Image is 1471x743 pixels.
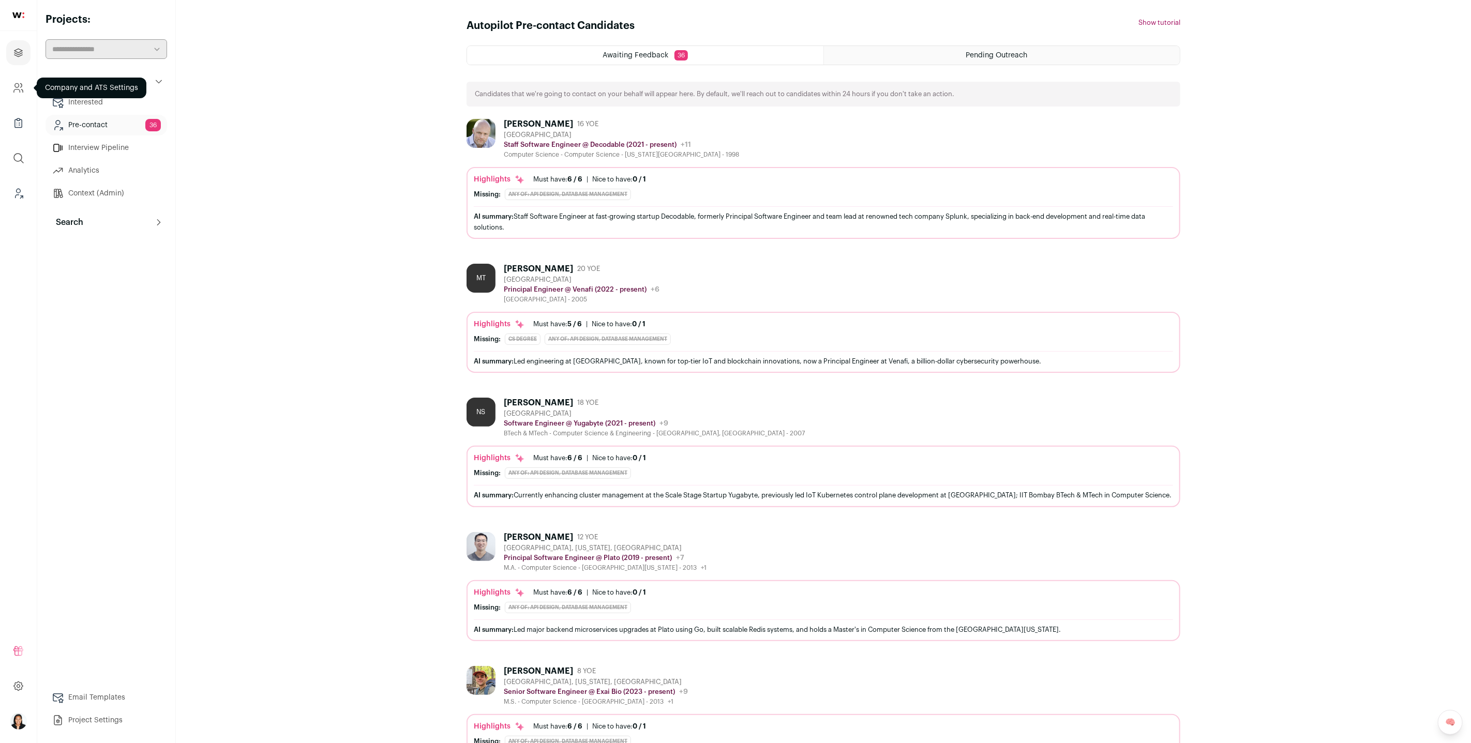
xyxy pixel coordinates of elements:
[474,490,1173,501] div: Currently enhancing cluster management at the Scale Stage Startup Yugabyte, previously led IoT Ku...
[46,710,167,731] a: Project Settings
[474,356,1173,367] div: Led engineering at [GEOGRAPHIC_DATA], known for top-tier IoT and blockchain innovations, now a Pr...
[46,687,167,708] a: Email Templates
[577,533,598,541] span: 12 YOE
[545,333,671,345] div: Any of: API design, Database management
[592,320,646,328] div: Nice to have:
[474,335,501,343] div: Missing:
[504,131,739,139] div: [GEOGRAPHIC_DATA]
[504,554,672,562] p: Principal Software Engineer @ Plato (2019 - present)
[37,78,146,98] div: Company and ATS Settings
[504,678,688,686] div: [GEOGRAPHIC_DATA], [US_STATE], [GEOGRAPHIC_DATA]
[474,319,525,329] div: Highlights
[474,492,514,498] span: AI summary:
[505,189,631,200] div: Any of: API design, Database management
[46,212,167,233] button: Search
[651,286,659,293] span: +6
[577,399,598,407] span: 18 YOE
[1438,710,1463,735] a: 🧠
[676,554,684,562] span: +7
[633,589,646,596] span: 0 / 1
[504,429,805,437] div: BTech & MTech - Computer Science & Engineering - [GEOGRAPHIC_DATA], [GEOGRAPHIC_DATA] - 2007
[46,183,167,204] a: Context (Admin)
[50,75,93,88] p: Autopilot
[533,722,646,731] ul: |
[824,46,1180,65] a: Pending Outreach
[533,454,646,462] ul: |
[504,119,573,129] div: [PERSON_NAME]
[467,264,1180,373] a: MT [PERSON_NAME] 20 YOE [GEOGRAPHIC_DATA] Principal Engineer @ Venafi (2022 - present) +6 [GEOGRA...
[467,82,1180,107] div: Candidates that we're going to contact on your behalf will appear here. By default, we'll reach o...
[504,276,659,284] div: [GEOGRAPHIC_DATA]
[633,723,646,730] span: 0 / 1
[474,358,514,365] span: AI summary:
[533,588,582,597] div: Must have:
[577,120,598,128] span: 16 YOE
[474,213,514,220] span: AI summary:
[46,71,167,92] button: Autopilot
[504,564,707,572] div: M.A. - Computer Science - [GEOGRAPHIC_DATA][US_STATE] - 2013
[679,688,688,695] span: +9
[474,190,501,199] div: Missing:
[467,398,1180,507] a: NS [PERSON_NAME] 18 YOE [GEOGRAPHIC_DATA] Software Engineer @ Yugabyte (2021 - present) +9 BTech ...
[592,588,646,597] div: Nice to have:
[674,50,688,60] span: 36
[681,141,691,148] span: +11
[504,544,707,552] div: [GEOGRAPHIC_DATA], [US_STATE], [GEOGRAPHIC_DATA]
[592,454,646,462] div: Nice to have:
[592,175,646,184] div: Nice to have:
[567,176,582,183] span: 6 / 6
[467,119,496,148] img: f567b1f3297991cf971f83531aa64e4b9c1dbde11048c4185556f3426a76f8bb
[474,453,525,463] div: Highlights
[6,181,31,206] a: Leads (Backoffice)
[659,420,668,427] span: +9
[504,141,677,149] p: Staff Software Engineer @ Decodable (2021 - present)
[10,713,27,730] button: Open dropdown
[504,398,573,408] div: [PERSON_NAME]
[474,624,1173,635] div: Led major backend microservices upgrades at Plato using Go, built scalable Redis systems, and hol...
[567,321,582,327] span: 5 / 6
[6,75,31,100] a: Company and ATS Settings
[504,410,805,418] div: [GEOGRAPHIC_DATA]
[533,175,582,184] div: Must have:
[701,565,707,571] span: +1
[533,454,582,462] div: Must have:
[592,722,646,731] div: Nice to have:
[467,532,1180,641] a: [PERSON_NAME] 12 YOE [GEOGRAPHIC_DATA], [US_STATE], [GEOGRAPHIC_DATA] Principal Software Engineer...
[50,216,83,229] p: Search
[966,52,1028,59] span: Pending Outreach
[577,265,600,273] span: 20 YOE
[504,688,675,696] p: Senior Software Engineer @ Exai Bio (2023 - present)
[567,454,582,461] span: 6 / 6
[633,454,646,461] span: 0 / 1
[504,532,573,542] div: [PERSON_NAME]
[467,398,496,427] div: NS
[504,150,739,159] div: Computer Science - Computer Science - [US_STATE][GEOGRAPHIC_DATA] - 1998
[603,52,668,59] span: Awaiting Feedback
[504,419,655,428] p: Software Engineer @ Yugabyte (2021 - present)
[474,469,501,477] div: Missing:
[467,532,496,561] img: a5a8db42320599a4e585d7a69d4509fb462fdd3d560546f64ed270e565ff2023
[1138,19,1180,27] button: Show tutorial
[504,666,573,676] div: [PERSON_NAME]
[668,699,673,705] span: +1
[474,174,525,185] div: Highlights
[633,176,646,183] span: 0 / 1
[632,321,646,327] span: 0 / 1
[504,285,647,294] p: Principal Engineer @ Venafi (2022 - present)
[467,666,496,695] img: 6c4ef8186faed9d6b619da71fb32dd88fe6261f15141eaffb279716d0f5eac32.jpg
[533,588,646,597] ul: |
[577,667,596,675] span: 8 YOE
[504,264,573,274] div: [PERSON_NAME]
[533,320,582,328] div: Must have:
[533,320,646,328] ul: |
[12,12,24,18] img: wellfound-shorthand-0d5821cbd27db2630d0214b213865d53afaa358527fdda9d0ea32b1df1b89c2c.svg
[567,589,582,596] span: 6 / 6
[474,587,525,598] div: Highlights
[505,602,631,613] div: Any of: API design, Database management
[6,40,31,65] a: Projects
[46,12,167,27] h2: Projects:
[533,722,582,731] div: Must have:
[533,175,646,184] ul: |
[6,111,31,135] a: Company Lists
[474,211,1173,233] div: Staff Software Engineer at fast-growing startup Decodable, formerly Principal Software Engineer a...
